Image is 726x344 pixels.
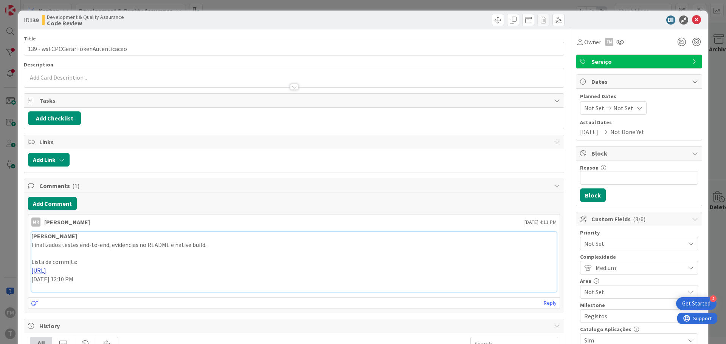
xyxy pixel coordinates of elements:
[47,14,124,20] span: Development & Quality Assurance
[580,188,606,202] button: Block
[584,238,681,249] span: Not Set
[44,218,90,227] div: [PERSON_NAME]
[584,311,681,321] span: Registos
[610,127,644,136] span: Not Done Yet
[47,20,124,26] b: Code Review
[39,181,550,190] span: Comments
[524,218,557,226] span: [DATE] 4:11 PM
[613,103,633,113] span: Not Set
[31,241,206,248] span: Finalizados testes end-to-end, evidencias no README e native build.
[580,127,598,136] span: [DATE]
[72,182,79,190] span: ( 1 )
[31,267,46,274] a: [URL]
[580,93,698,100] span: Planned Dates
[28,153,70,167] button: Add Link
[596,262,681,273] span: Medium
[633,215,645,223] span: ( 3/6 )
[580,302,698,308] div: Milestone
[591,77,688,86] span: Dates
[580,230,698,235] div: Priority
[584,103,604,113] span: Not Set
[591,214,688,224] span: Custom Fields
[584,287,681,297] span: Not Set
[24,61,53,68] span: Description
[580,278,698,284] div: Area
[39,137,550,147] span: Links
[28,111,81,125] button: Add Checklist
[24,35,36,42] label: Title
[24,42,564,56] input: type card name here...
[31,232,77,240] strong: [PERSON_NAME]
[16,1,34,10] span: Support
[544,298,557,308] a: Reply
[676,297,717,310] div: Open Get Started checklist, remaining modules: 4
[39,321,550,330] span: History
[580,119,698,126] span: Actual Dates
[710,295,717,302] div: 4
[31,218,40,227] div: MR
[605,38,613,46] div: FM
[31,258,77,265] span: Lista de commits:
[31,275,73,283] span: [DATE] 12:10 PM
[580,164,599,171] label: Reason
[591,57,688,66] span: Serviço
[682,300,710,307] div: Get Started
[39,96,550,105] span: Tasks
[584,37,601,46] span: Owner
[24,15,39,25] span: ID
[580,327,698,332] div: Catalogo Aplicações
[29,16,39,24] b: 139
[580,254,698,259] div: Complexidade
[28,197,77,210] button: Add Comment
[591,149,688,158] span: Block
